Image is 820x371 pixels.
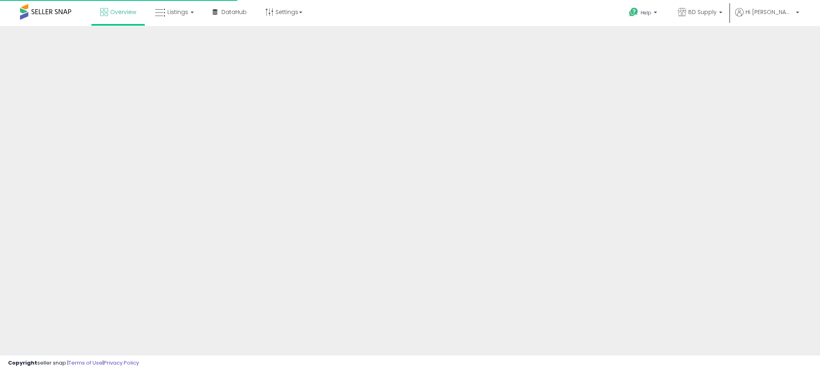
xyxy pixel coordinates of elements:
[735,8,799,26] a: Hi [PERSON_NAME]
[629,7,639,17] i: Get Help
[110,8,136,16] span: Overview
[746,8,794,16] span: Hi [PERSON_NAME]
[167,8,188,16] span: Listings
[688,8,717,16] span: BD Supply
[623,1,665,26] a: Help
[221,8,247,16] span: DataHub
[641,9,651,16] span: Help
